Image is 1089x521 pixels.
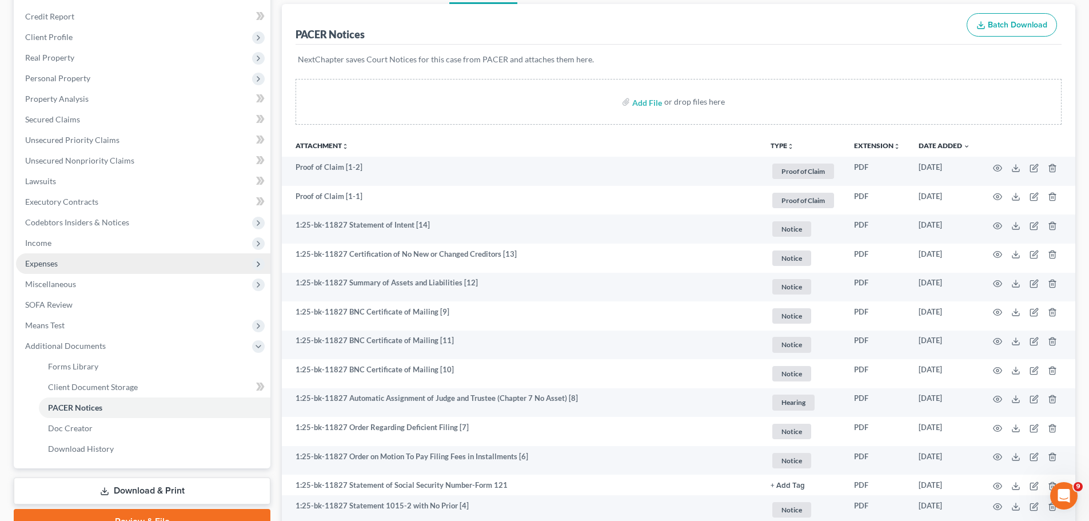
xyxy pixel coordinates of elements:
td: 1:25-bk-11827 BNC Certificate of Mailing [9] [282,301,761,331]
td: [DATE] [910,417,979,446]
td: [DATE] [910,388,979,417]
a: Proof of Claim [771,191,836,210]
td: 1:25-bk-11827 Summary of Assets and Liabilities [12] [282,273,761,302]
td: Proof of Claim [1-2] [282,157,761,186]
span: Hearing [772,395,815,410]
span: Executory Contracts [25,197,98,206]
div: or drop files here [664,96,725,108]
td: [DATE] [910,186,979,215]
span: Codebtors Insiders & Notices [25,217,129,227]
span: Personal Property [25,73,90,83]
td: PDF [845,301,910,331]
span: SOFA Review [25,300,73,309]
td: Proof of Claim [1-1] [282,186,761,215]
span: Notice [772,279,811,295]
span: Client Profile [25,32,73,42]
td: [DATE] [910,331,979,360]
span: Expenses [25,258,58,268]
a: Extensionunfold_more [854,141,900,150]
td: [DATE] [910,301,979,331]
button: TYPEunfold_more [771,142,794,150]
button: Batch Download [967,13,1057,37]
td: PDF [845,446,910,475]
a: Unsecured Nonpriority Claims [16,150,270,171]
div: PACER Notices [296,27,365,41]
a: Download History [39,439,270,459]
i: unfold_more [787,143,794,150]
td: PDF [845,214,910,244]
a: + Add Tag [771,480,836,491]
span: Notice [772,424,811,439]
td: 1:25-bk-11827 Certification of No New or Changed Creditors [13] [282,244,761,273]
span: Additional Documents [25,341,106,351]
a: Executory Contracts [16,192,270,212]
td: PDF [845,475,910,495]
i: expand_more [963,143,970,150]
td: 1:25-bk-11827 Statement of Intent [14] [282,214,761,244]
td: PDF [845,186,910,215]
a: Attachmentunfold_more [296,141,349,150]
a: SOFA Review [16,295,270,315]
span: Forms Library [48,361,98,371]
td: PDF [845,417,910,446]
a: Notice [771,335,836,354]
span: Notice [772,366,811,381]
span: Lawsuits [25,176,56,186]
td: PDF [845,388,910,417]
span: Proof of Claim [772,164,834,179]
td: 1:25-bk-11827 BNC Certificate of Mailing [11] [282,331,761,360]
td: [DATE] [910,244,979,273]
td: PDF [845,331,910,360]
td: 1:25-bk-11827 BNC Certificate of Mailing [10] [282,359,761,388]
span: Client Document Storage [48,382,138,392]
td: [DATE] [910,214,979,244]
a: Notice [771,277,836,296]
span: Real Property [25,53,74,62]
a: Date Added expand_more [919,141,970,150]
span: PACER Notices [48,403,102,412]
span: Notice [772,308,811,324]
a: Lawsuits [16,171,270,192]
a: Client Document Storage [39,377,270,397]
a: Notice [771,364,836,383]
td: 1:25-bk-11827 Statement of Social Security Number-Form 121 [282,475,761,495]
td: [DATE] [910,359,979,388]
a: Notice [771,220,836,238]
span: Income [25,238,51,248]
i: unfold_more [893,143,900,150]
span: Miscellaneous [25,279,76,289]
span: Credit Report [25,11,74,21]
a: Notice [771,422,836,441]
iframe: Intercom live chat [1050,482,1078,510]
span: Doc Creator [48,423,93,433]
td: 1:25-bk-11827 Order on Motion To Pay Filing Fees in Installments [6] [282,446,761,475]
td: PDF [845,244,910,273]
span: Means Test [25,320,65,330]
td: 1:25-bk-11827 Automatic Assignment of Judge and Trustee (Chapter 7 No Asset) [8] [282,388,761,417]
span: Download History [48,444,114,454]
a: Proof of Claim [771,162,836,181]
td: [DATE] [910,475,979,495]
span: Notice [772,453,811,468]
span: 9 [1074,482,1083,491]
span: Notice [772,250,811,266]
i: unfold_more [342,143,349,150]
a: Property Analysis [16,89,270,109]
span: Secured Claims [25,114,80,124]
a: Doc Creator [39,418,270,439]
p: NextChapter saves Court Notices for this case from PACER and attaches them here. [298,54,1059,65]
a: Secured Claims [16,109,270,130]
a: PACER Notices [39,397,270,418]
span: Notice [772,221,811,237]
td: PDF [845,273,910,302]
a: Forms Library [39,356,270,377]
a: Unsecured Priority Claims [16,130,270,150]
td: 1:25-bk-11827 Order Regarding Deficient Filing [7] [282,417,761,446]
span: Proof of Claim [772,193,834,208]
a: Notice [771,249,836,268]
td: [DATE] [910,157,979,186]
span: Property Analysis [25,94,89,104]
a: Notice [771,307,836,325]
span: Notice [772,337,811,352]
a: Hearing [771,393,836,412]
